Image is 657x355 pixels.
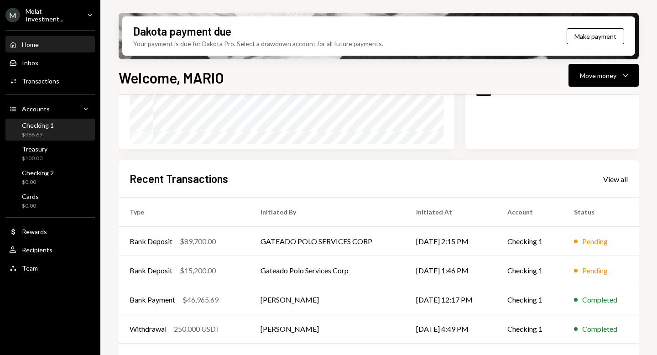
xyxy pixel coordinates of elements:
div: $0.00 [22,178,54,186]
a: Recipients [5,241,95,258]
div: Home [22,41,39,48]
a: Home [5,36,95,52]
div: Your payment is due for Dakota Pro. Select a drawdown account for all future payments. [133,39,383,48]
div: Pending [582,265,608,276]
div: Rewards [22,228,47,235]
div: Team [22,264,38,272]
td: [PERSON_NAME] [250,285,405,314]
div: M [5,8,20,22]
a: View all [603,174,628,184]
div: Bank Payment [130,294,175,305]
td: [DATE] 1:46 PM [405,256,496,285]
td: Checking 1 [496,285,563,314]
td: Checking 1 [496,227,563,256]
div: Checking 2 [22,169,54,177]
div: Checking 1 [22,121,54,129]
button: Move money [568,64,639,87]
h1: Welcome, MARIO [119,68,224,87]
a: Transactions [5,73,95,89]
div: Bank Deposit [130,236,172,247]
div: Recipients [22,246,52,254]
div: Transactions [22,77,59,85]
td: Checking 1 [496,314,563,344]
a: Checking 1$968.69 [5,119,95,141]
div: $0.00 [22,202,39,210]
th: Type [119,198,250,227]
div: Completed [582,324,617,334]
th: Initiated By [250,198,405,227]
div: 250,000 USDT [174,324,220,334]
a: Inbox [5,54,95,71]
h2: Recent Transactions [130,171,228,186]
div: Bank Deposit [130,265,172,276]
a: Treasury$100.00 [5,142,95,164]
div: Dakota payment due [133,24,231,39]
td: [DATE] 2:15 PM [405,227,496,256]
td: GATEADO POLO SERVICES CORP [250,227,405,256]
div: $100.00 [22,155,47,162]
div: Accounts [22,105,50,113]
div: $15,200.00 [180,265,216,276]
div: View all [603,175,628,184]
div: Inbox [22,59,38,67]
a: Rewards [5,223,95,240]
a: Accounts [5,100,95,117]
div: Cards [22,193,39,200]
td: Gateado Polo Services Corp [250,256,405,285]
div: $46,965.69 [182,294,219,305]
th: Initiated At [405,198,496,227]
td: [DATE] 4:49 PM [405,314,496,344]
div: Treasury [22,145,47,153]
button: Make payment [567,28,624,44]
th: Account [496,198,563,227]
a: Checking 2$0.00 [5,166,95,188]
td: [DATE] 12:17 PM [405,285,496,314]
div: Withdrawal [130,324,167,334]
a: Cards$0.00 [5,190,95,212]
td: [PERSON_NAME] [250,314,405,344]
td: Checking 1 [496,256,563,285]
a: Team [5,260,95,276]
div: Molat Investment... [26,7,79,23]
div: Pending [582,236,608,247]
div: Completed [582,294,617,305]
th: Status [563,198,639,227]
div: $968.69 [22,131,54,139]
div: Move money [580,71,616,80]
div: $89,700.00 [180,236,216,247]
